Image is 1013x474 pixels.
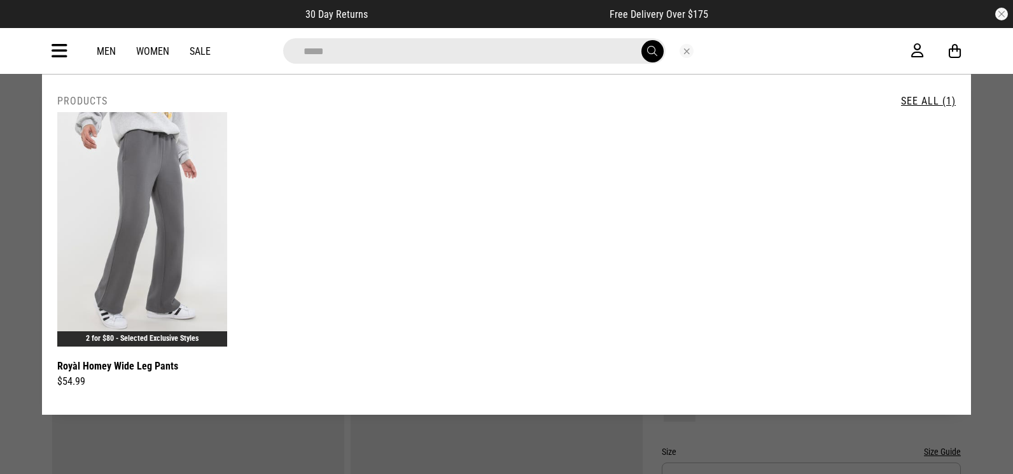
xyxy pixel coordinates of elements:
[901,95,956,107] a: See All (1)
[97,45,116,57] a: Men
[57,112,227,347] img: Royàl Homey Wide Leg Pants in Grey
[57,358,178,374] a: Royàl Homey Wide Leg Pants
[305,8,368,20] span: 30 Day Returns
[680,44,694,58] button: Close search
[393,8,584,20] iframe: Customer reviews powered by Trustpilot
[86,334,199,343] a: 2 for $80 - Selected Exclusive Styles
[57,374,227,389] div: $54.99
[136,45,169,57] a: Women
[190,45,211,57] a: Sale
[10,5,48,43] button: Open LiveChat chat widget
[610,8,708,20] span: Free Delivery Over $175
[57,95,108,107] h2: Products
